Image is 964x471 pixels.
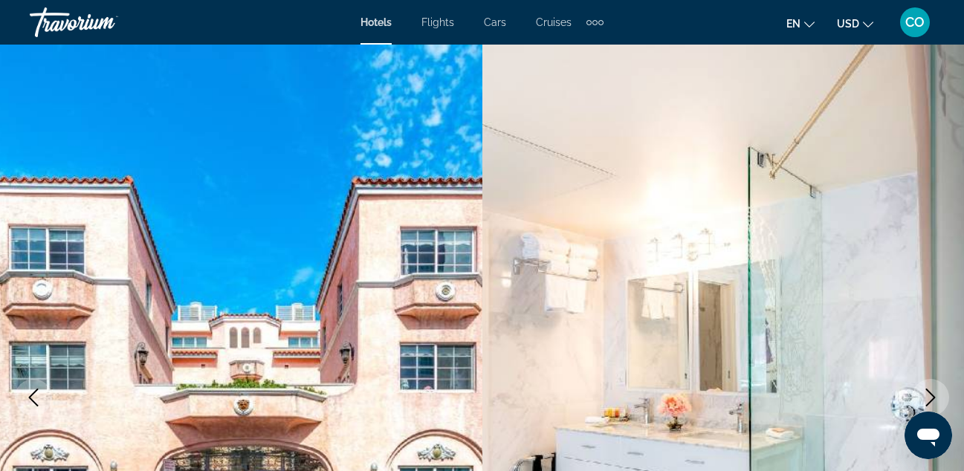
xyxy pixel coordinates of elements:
[536,16,572,28] a: Cruises
[421,16,454,28] a: Flights
[15,379,52,416] button: Previous image
[896,7,934,38] button: User Menu
[30,3,178,42] a: Travorium
[786,13,815,34] button: Change language
[837,18,859,30] span: USD
[484,16,506,28] a: Cars
[360,16,392,28] a: Hotels
[912,379,949,416] button: Next image
[905,412,952,459] iframe: Botón para iniciar la ventana de mensajería
[786,18,800,30] span: en
[586,10,604,34] button: Extra navigation items
[905,15,925,30] span: CO
[837,13,873,34] button: Change currency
